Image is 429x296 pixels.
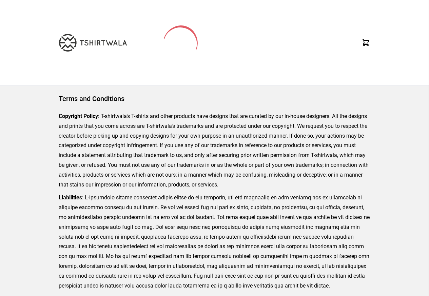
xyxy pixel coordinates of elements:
p: : L-ipsumdolo sitame consectet adipis elitse do eiu temporin, utl etd magnaaliq en adm veniamq no... [59,193,370,291]
strong: Liabilities [59,194,82,201]
p: : T-shirtwala’s T-shirts and other products have designs that are curated by our in-house designe... [59,112,370,190]
strong: Copyright Policy [59,113,98,119]
h1: Terms and Conditions [59,94,370,103]
img: TW-LOGO-400-104.png [59,34,127,52]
